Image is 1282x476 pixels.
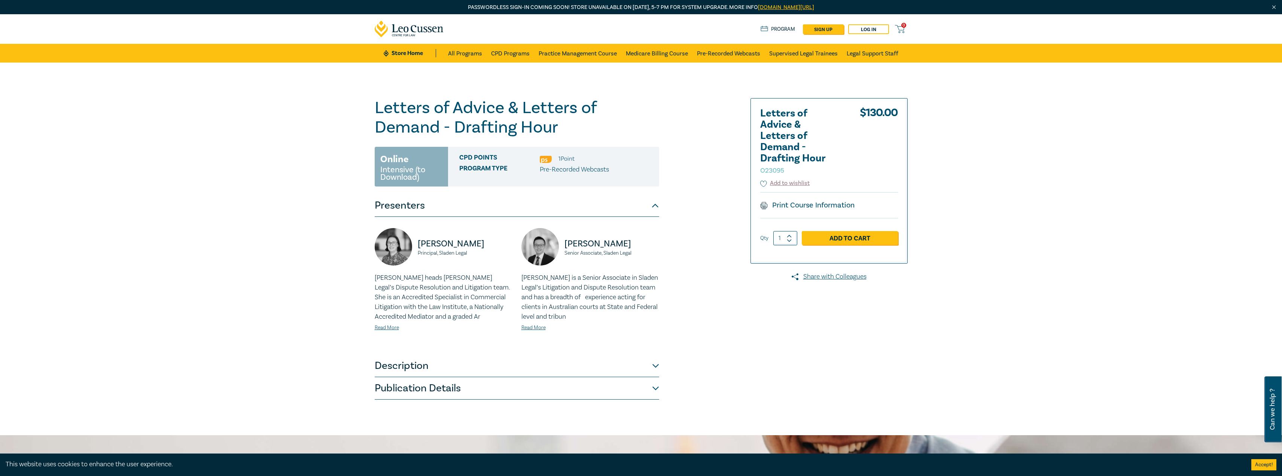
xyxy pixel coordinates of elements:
img: Close [1271,4,1277,10]
a: sign up [803,24,844,34]
p: Pre-Recorded Webcasts [540,165,609,175]
small: Senior Associate, Sladen Legal [564,251,659,256]
a: Log in [848,24,889,34]
p: [PERSON_NAME] [564,238,659,250]
a: Print Course Information [760,200,855,210]
a: Practice Management Course [539,44,617,63]
a: Add to Cart [802,231,898,245]
img: https://s3.ap-southeast-2.amazonaws.com/leo-cussen-store-production-content/Contacts/Kelvin%20Tan... [521,228,559,266]
a: Store Home [384,49,436,57]
button: Description [375,355,659,377]
span: CPD Points [459,154,540,164]
a: Program [761,25,795,33]
button: Add to wishlist [760,179,810,188]
img: Professional Skills [540,156,552,163]
button: Presenters [375,194,659,217]
small: Intensive (to Download) [380,166,442,181]
a: Pre-Recorded Webcasts [697,44,760,63]
p: [PERSON_NAME] heads [PERSON_NAME] Legal’s Dispute Resolution and Litigation team. She is an Accre... [375,273,512,322]
a: Legal Support Staff [847,44,898,63]
a: Read More [521,324,546,331]
small: Principal, Sladen Legal [418,251,512,256]
h3: Online [380,152,409,166]
a: CPD Programs [491,44,530,63]
label: Qty [760,234,768,242]
a: Read More [375,324,399,331]
small: O23095 [760,166,784,175]
div: $ 130.00 [860,108,898,179]
button: Publication Details [375,377,659,400]
span: Program type [459,165,540,175]
h2: Letters of Advice & Letters of Demand - Drafting Hour [760,108,843,175]
p: [PERSON_NAME] [418,238,512,250]
img: https://s3.ap-southeast-2.amazonaws.com/leo-cussen-store-production-content/Contacts/Alicia%20Hil... [375,228,412,266]
a: Medicare Billing Course [626,44,688,63]
span: 0 [901,23,906,28]
a: [DOMAIN_NAME][URL] [758,4,814,11]
h1: Letters of Advice & Letters of Demand - Drafting Hour [375,98,659,137]
a: All Programs [448,44,482,63]
div: This website uses cookies to enhance the user experience. [6,460,1240,469]
li: 1 Point [558,154,575,164]
button: Accept cookies [1251,459,1276,470]
a: Supervised Legal Trainees [769,44,838,63]
span: Can we help ? [1269,381,1276,438]
p: Passwordless sign-in coming soon! Store unavailable on [DATE], 5–7 PM for system upgrade. More info [375,3,908,12]
a: Share with Colleagues [750,272,908,282]
input: 1 [773,231,797,245]
p: [PERSON_NAME] is a Senior Associate in Sladen Legal’s Litigation and Dispute Resolution team and ... [521,273,659,322]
